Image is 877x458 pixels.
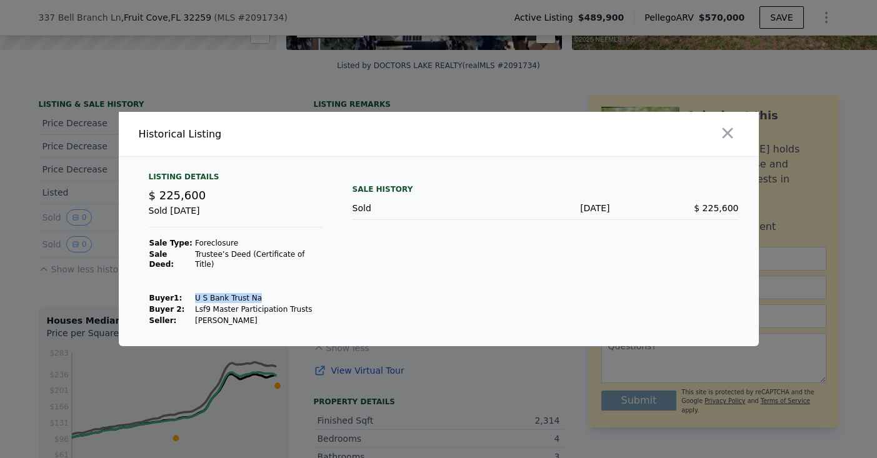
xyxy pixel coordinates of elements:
[194,304,323,315] td: Lsf9 Master Participation Trusts
[149,316,177,325] strong: Seller :
[149,172,323,187] div: Listing Details
[149,189,206,202] span: $ 225,600
[194,237,323,249] td: Foreclosure
[481,202,610,214] div: [DATE]
[194,315,323,326] td: [PERSON_NAME]
[149,204,323,227] div: Sold [DATE]
[149,250,174,269] strong: Sale Deed:
[353,202,481,214] div: Sold
[194,292,323,304] td: U S Bank Trust Na
[149,294,183,302] strong: Buyer 1 :
[353,182,739,197] div: Sale History
[149,305,185,314] strong: Buyer 2:
[194,249,323,270] td: Trustee’s Deed (Certificate of Title)
[149,239,193,247] strong: Sale Type:
[139,127,434,142] div: Historical Listing
[694,203,738,213] span: $ 225,600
